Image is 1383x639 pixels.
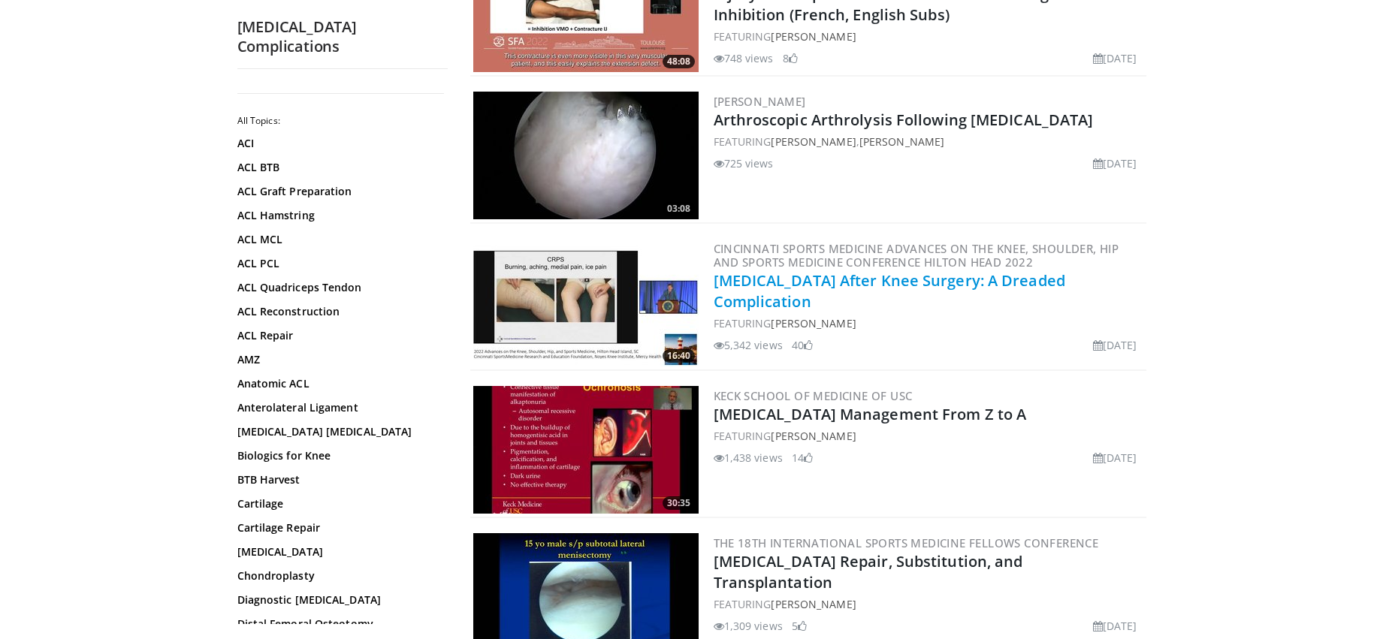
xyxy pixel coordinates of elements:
li: 8 [783,50,798,66]
li: 14 [792,450,813,466]
li: [DATE] [1093,155,1137,171]
a: 03:08 [473,92,699,219]
a: Keck School of Medicine of USC [714,388,913,403]
h2: [MEDICAL_DATA] Complications [237,17,448,56]
a: [MEDICAL_DATA] Repair, Substitution, and Transplantation [714,551,1023,592]
a: [PERSON_NAME] [771,429,856,443]
div: FEATURING [714,29,1143,44]
a: ACL MCL [237,232,440,247]
a: [MEDICAL_DATA] After Knee Surgery: A Dreaded Complication [714,270,1065,312]
div: FEATURING [714,315,1143,331]
a: 30:35 [473,386,699,514]
a: [MEDICAL_DATA] Management From Z to A [714,404,1027,424]
li: [DATE] [1093,618,1137,634]
a: Anatomic ACL [237,376,440,391]
h2: All Topics: [237,115,444,127]
li: 1,309 views [714,618,783,634]
li: [DATE] [1093,50,1137,66]
span: 03:08 [663,202,695,216]
div: FEATURING [714,596,1143,612]
a: [PERSON_NAME] [714,94,806,109]
span: 16:40 [663,349,695,363]
li: 40 [792,337,813,353]
img: cd08765b-2f7f-4820-a34b-4b113d88880c.300x170_q85_crop-smart_upscale.jpg [473,386,699,514]
a: [PERSON_NAME] [771,134,856,149]
a: Cartilage Repair [237,520,440,535]
a: BTB Harvest [237,472,440,487]
a: AMZ [237,352,440,367]
a: The 18th International Sports Medicine Fellows Conference [714,535,1099,550]
a: Chondroplasty [237,568,440,583]
a: Distal Femoral Osteotomy [237,616,440,631]
span: 30:35 [663,496,695,510]
a: ACL Hamstring [237,208,440,223]
a: Biologics for Knee [237,448,440,463]
a: [MEDICAL_DATA] [MEDICAL_DATA] [237,424,440,439]
li: 748 views [714,50,774,66]
li: 725 views [714,155,774,171]
a: Arthroscopic Arthrolysis Following [MEDICAL_DATA] [714,110,1094,130]
a: 16:40 [473,239,699,366]
a: Diagnostic [MEDICAL_DATA] [237,592,440,607]
a: ACL Quadriceps Tendon [237,280,440,295]
a: [PERSON_NAME] [771,597,856,611]
li: [DATE] [1093,450,1137,466]
img: 96c1d25d-8442-4393-ae32-891b537e6f53.300x170_q85_crop-smart_upscale.jpg [473,239,699,366]
a: [PERSON_NAME] [771,316,856,330]
a: ACL Graft Preparation [237,184,440,199]
a: ACL Reconstruction [237,304,440,319]
li: 5 [792,618,807,634]
a: Cartilage [237,496,440,511]
a: [MEDICAL_DATA] [237,544,440,559]
li: [DATE] [1093,337,1137,353]
span: 48:08 [663,55,695,68]
img: cab3d660-e02d-4d7a-8590-1d7d6261ecc9.300x170_q85_crop-smart_upscale.jpg [473,92,699,219]
a: ACL PCL [237,256,440,271]
a: ACI [237,136,440,151]
a: [PERSON_NAME] [771,29,856,44]
li: 5,342 views [714,337,783,353]
a: Cincinnati Sports Medicine Advances on the Knee, Shoulder, Hip and Sports Medicine Conference Hil... [714,241,1119,270]
a: Anterolateral Ligament [237,400,440,415]
div: FEATURING , [714,134,1143,149]
li: 1,438 views [714,450,783,466]
div: FEATURING [714,428,1143,444]
a: ACL BTB [237,160,440,175]
a: ACL Repair [237,328,440,343]
a: [PERSON_NAME] [859,134,944,149]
